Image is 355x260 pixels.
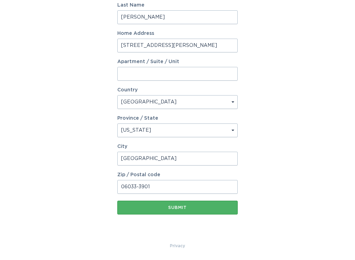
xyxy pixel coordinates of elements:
button: Submit [117,201,238,214]
label: City [117,144,238,149]
a: Privacy Policy & Terms of Use [170,242,185,250]
label: Home Address [117,31,238,36]
label: Country [117,88,138,92]
label: Zip / Postal code [117,172,238,177]
label: Province / State [117,116,158,121]
label: Apartment / Suite / Unit [117,59,238,64]
label: Last Name [117,3,238,8]
div: Submit [121,206,234,210]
